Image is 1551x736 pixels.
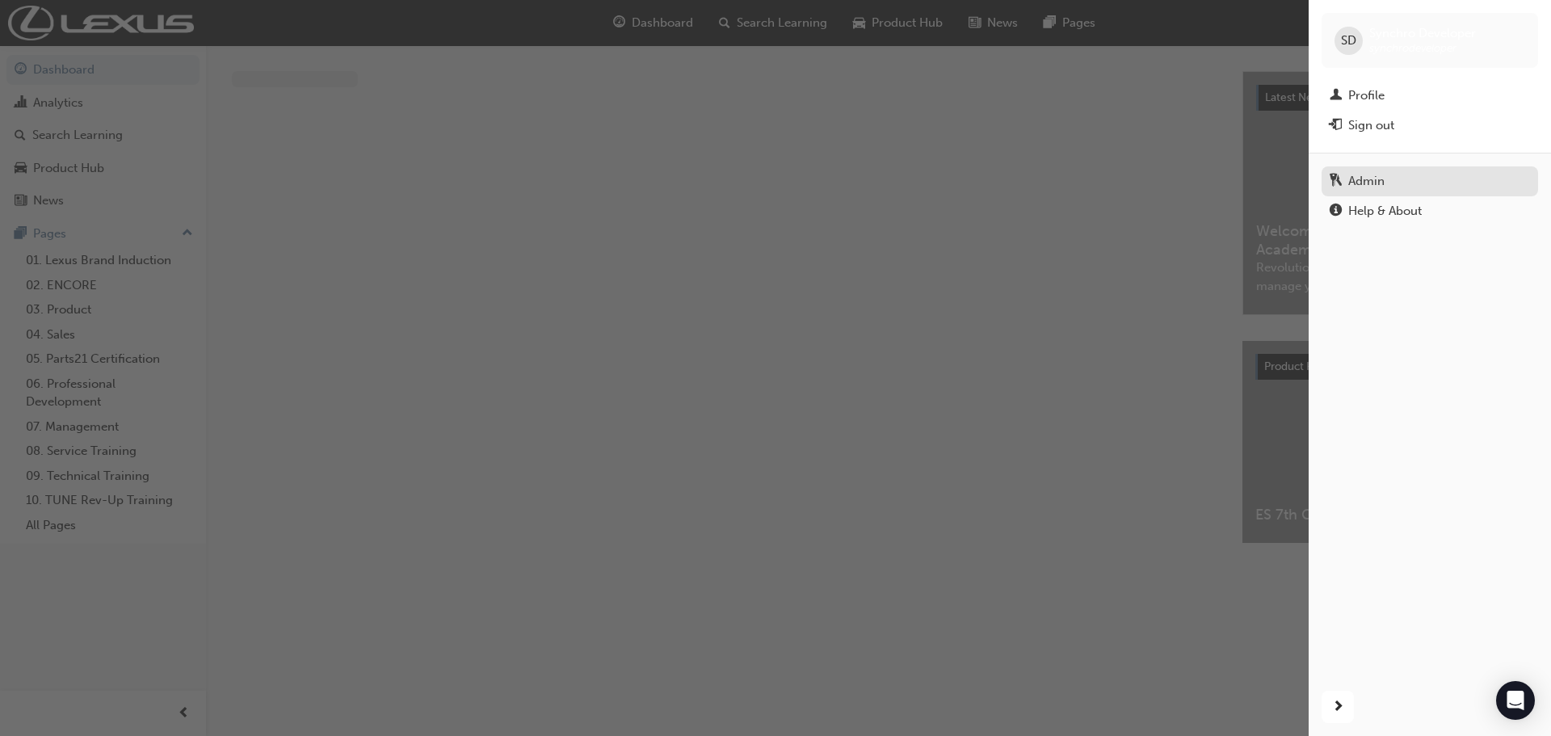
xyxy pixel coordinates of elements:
[1322,166,1538,196] a: Admin
[1369,26,1476,40] span: Synchro Developer
[1322,111,1538,141] button: Sign out
[1322,196,1538,226] a: Help & About
[1330,175,1342,189] span: keys-icon
[1330,89,1342,103] span: man-icon
[1348,172,1385,191] div: Admin
[1496,681,1535,720] div: Open Intercom Messenger
[1330,204,1342,219] span: info-icon
[1348,202,1422,221] div: Help & About
[1348,116,1394,135] div: Sign out
[1369,41,1456,55] span: synchrodeveloper
[1330,119,1342,133] span: exit-icon
[1322,81,1538,111] a: Profile
[1348,86,1385,105] div: Profile
[1341,32,1356,50] span: SD
[1332,697,1344,717] span: next-icon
